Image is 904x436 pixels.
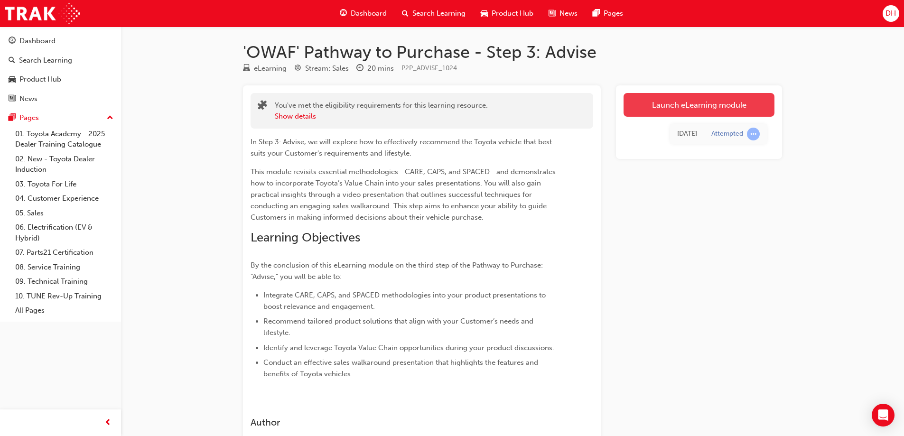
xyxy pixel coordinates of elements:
div: Pages [19,112,39,123]
span: Product Hub [492,8,533,19]
a: car-iconProduct Hub [473,4,541,23]
button: DH [883,5,899,22]
a: guage-iconDashboard [332,4,394,23]
span: puzzle-icon [258,101,267,112]
a: 03. Toyota For Life [11,177,117,192]
a: Search Learning [4,52,117,69]
button: Pages [4,109,117,127]
img: Trak [5,3,80,24]
a: 04. Customer Experience [11,191,117,206]
a: 07. Parts21 Certification [11,245,117,260]
span: Pages [604,8,623,19]
span: learningResourceType_ELEARNING-icon [243,65,250,73]
a: 05. Sales [11,206,117,221]
a: 10. TUNE Rev-Up Training [11,289,117,304]
span: Learning resource code [401,64,457,72]
a: news-iconNews [541,4,585,23]
span: car-icon [481,8,488,19]
span: DH [885,8,896,19]
a: 01. Toyota Academy - 2025 Dealer Training Catalogue [11,127,117,152]
span: Dashboard [351,8,387,19]
button: DashboardSearch LearningProduct HubNews [4,30,117,109]
h3: Author [251,417,559,428]
span: news-icon [549,8,556,19]
div: You've met the eligibility requirements for this learning resource. [275,100,488,121]
span: target-icon [294,65,301,73]
span: guage-icon [9,37,16,46]
div: Dashboard [19,36,56,46]
div: Type [243,63,287,74]
span: news-icon [9,95,16,103]
div: eLearning [254,63,287,74]
a: Dashboard [4,32,117,50]
span: guage-icon [340,8,347,19]
span: Search Learning [412,8,466,19]
a: 09. Technical Training [11,274,117,289]
span: In Step 3: Advise, we will explore how to effectively recommend the Toyota vehicle that best suit... [251,138,554,158]
div: Fri Aug 22 2025 16:27:25 GMT+1000 (Australian Eastern Standard Time) [677,129,697,139]
div: Attempted [711,130,743,139]
div: Search Learning [19,55,72,66]
span: clock-icon [356,65,363,73]
a: pages-iconPages [585,4,631,23]
div: Open Intercom Messenger [872,404,895,427]
a: All Pages [11,303,117,318]
h1: 'OWAF' Pathway to Purchase - Step 3: Advise [243,42,782,63]
span: prev-icon [104,417,112,429]
a: 06. Electrification (EV & Hybrid) [11,220,117,245]
a: News [4,90,117,108]
span: search-icon [9,56,15,65]
span: car-icon [9,75,16,84]
a: 02. New - Toyota Dealer Induction [11,152,117,177]
span: Integrate CARE, CAPS, and SPACED methodologies into your product presentations to boost relevance... [263,291,548,311]
span: search-icon [402,8,409,19]
a: Launch eLearning module [624,93,774,117]
div: Stream: Sales [305,63,349,74]
span: pages-icon [9,114,16,122]
span: pages-icon [593,8,600,19]
div: Duration [356,63,394,74]
span: By the conclusion of this eLearning module on the third step of the Pathway to Purchase: "Advise,... [251,261,545,281]
span: This module revisits essential methodologies—CARE, CAPS, and SPACED—and demonstrates how to incor... [251,167,558,222]
span: learningRecordVerb_ATTEMPT-icon [747,128,760,140]
div: 20 mins [367,63,394,74]
div: News [19,93,37,104]
span: Recommend tailored product solutions that align with your Customer’s needs and lifestyle. [263,317,535,337]
span: Conduct an effective sales walkaround presentation that highlights the features and benefits of T... [263,358,540,378]
a: search-iconSearch Learning [394,4,473,23]
span: up-icon [107,112,113,124]
span: Learning Objectives [251,230,360,245]
div: Stream [294,63,349,74]
button: Show details [275,111,316,122]
div: Product Hub [19,74,61,85]
span: Identify and leverage Toyota Value Chain opportunities during your product discussions. [263,343,554,352]
a: Product Hub [4,71,117,88]
span: News [559,8,578,19]
a: 08. Service Training [11,260,117,275]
